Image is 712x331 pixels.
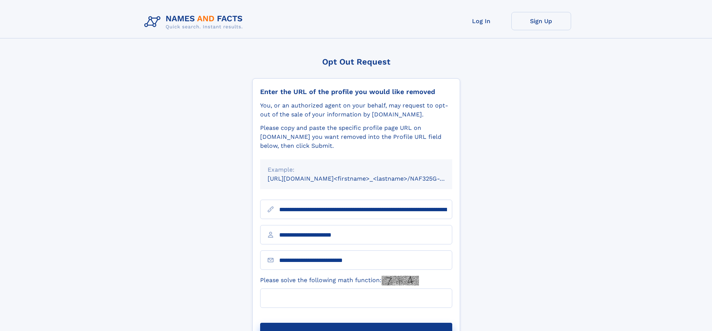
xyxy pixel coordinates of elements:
div: Example: [268,165,445,174]
small: [URL][DOMAIN_NAME]<firstname>_<lastname>/NAF325G-xxxxxxxx [268,175,466,182]
div: You, or an authorized agent on your behalf, may request to opt-out of the sale of your informatio... [260,101,452,119]
div: Enter the URL of the profile you would like removed [260,88,452,96]
div: Opt Out Request [252,57,460,66]
div: Please copy and paste the specific profile page URL on [DOMAIN_NAME] you want removed into the Pr... [260,124,452,150]
label: Please solve the following math function: [260,276,419,285]
a: Sign Up [511,12,571,30]
img: Logo Names and Facts [141,12,249,32]
a: Log In [451,12,511,30]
